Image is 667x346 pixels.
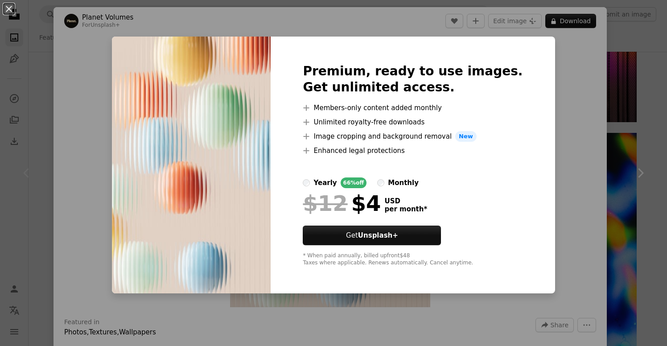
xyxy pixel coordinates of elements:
[303,192,347,215] span: $12
[358,231,398,239] strong: Unsplash+
[384,205,427,213] span: per month *
[388,177,419,188] div: monthly
[303,179,310,186] input: yearly66%off
[455,131,477,142] span: New
[303,192,381,215] div: $4
[303,252,523,267] div: * When paid annually, billed upfront $48 Taxes where applicable. Renews automatically. Cancel any...
[377,179,384,186] input: monthly
[112,37,271,293] img: premium_photo-1746420146061-0256c1335fe4
[303,117,523,128] li: Unlimited royalty-free downloads
[303,226,441,245] button: GetUnsplash+
[303,131,523,142] li: Image cropping and background removal
[384,197,427,205] span: USD
[313,177,337,188] div: yearly
[341,177,367,188] div: 66% off
[303,63,523,95] h2: Premium, ready to use images. Get unlimited access.
[303,103,523,113] li: Members-only content added monthly
[303,145,523,156] li: Enhanced legal protections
